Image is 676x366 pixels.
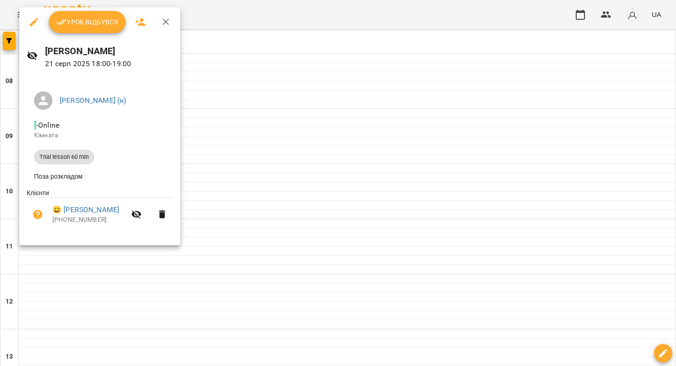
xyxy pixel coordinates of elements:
[34,153,94,161] span: Trial lesson 60 min
[49,11,126,33] button: Урок відбувся
[27,188,173,234] ul: Клієнти
[27,168,173,185] li: Поза розкладом
[52,204,119,215] a: 😀 [PERSON_NAME]
[34,121,61,130] span: - Online
[34,131,166,140] p: Кімната
[45,58,173,69] p: 21 серп 2025 18:00 - 19:00
[45,44,173,58] h6: [PERSON_NAME]
[56,17,119,28] span: Урок відбувся
[52,215,126,225] p: [PHONE_NUMBER]
[27,203,49,225] button: Візит ще не сплачено. Додати оплату?
[60,96,126,105] a: [PERSON_NAME] (н)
